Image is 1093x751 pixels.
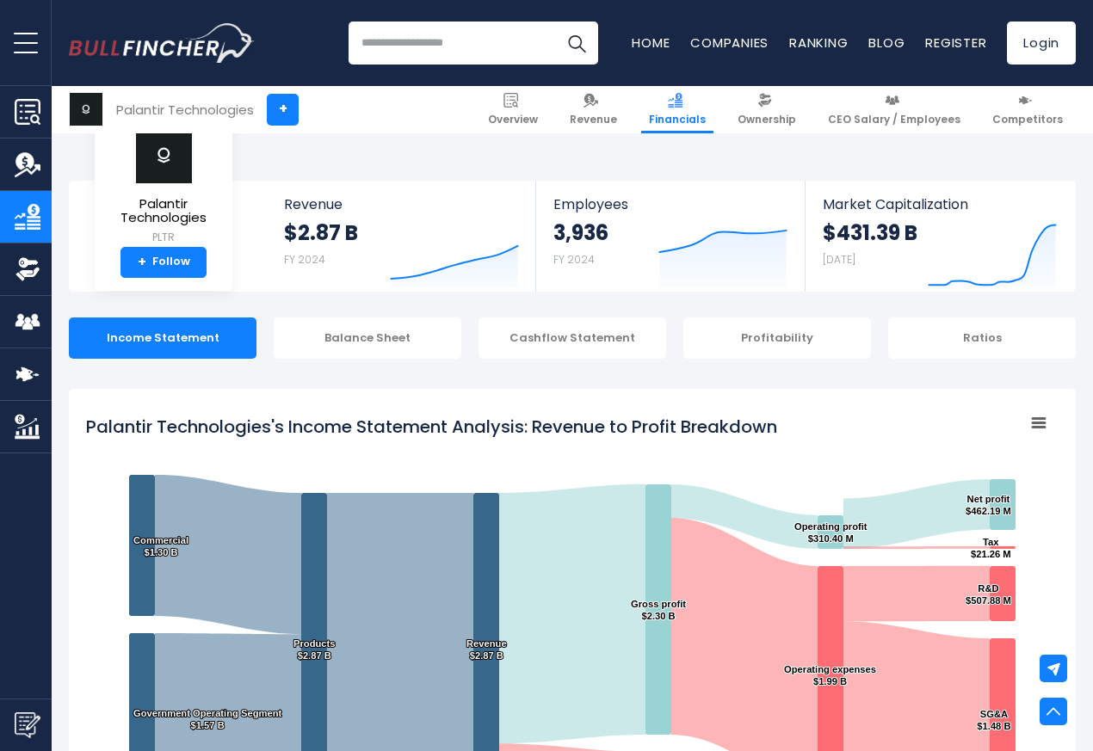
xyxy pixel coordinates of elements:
strong: $431.39 B [823,219,917,246]
a: Ownership [730,86,804,133]
text: Gross profit $2.30 B [631,599,686,621]
span: Employees [553,196,787,212]
span: Revenue [570,113,617,126]
div: Profitability [683,317,871,359]
a: Companies [690,34,769,52]
a: Revenue $2.87 B FY 2024 [267,181,536,292]
small: PLTR [108,230,219,245]
text: Products $2.87 B [293,638,336,661]
tspan: Palantir Technologies's Income Statement Analysis: Revenue to Profit Breakdown [86,415,777,439]
span: Overview [488,113,538,126]
div: Cashflow Statement [479,317,666,359]
div: Balance Sheet [274,317,461,359]
span: Revenue [284,196,519,212]
a: Financials [641,86,713,133]
img: Ownership [15,256,40,282]
a: Go to homepage [69,23,254,63]
a: Blog [868,34,905,52]
a: Revenue [562,86,625,133]
a: +Follow [120,247,207,278]
div: Palantir Technologies [116,100,254,120]
strong: + [138,255,146,270]
a: Register [925,34,986,52]
span: Palantir Technologies [108,197,219,225]
a: Home [632,34,670,52]
img: PLTR logo [70,93,102,126]
a: Login [1007,22,1076,65]
a: Market Capitalization $431.39 B [DATE] [806,181,1074,292]
text: SG&A $1.48 B [977,709,1010,731]
strong: $2.87 B [284,219,358,246]
small: [DATE] [823,252,855,267]
small: FY 2024 [553,252,595,267]
span: Competitors [992,113,1063,126]
span: Financials [649,113,706,126]
text: Net profit $462.19 M [966,494,1011,516]
text: Commercial $1.30 B [133,535,188,557]
a: CEO Salary / Employees [820,86,968,133]
text: Government Operating Segment $1.57 B [133,708,281,730]
span: Ownership [738,113,796,126]
text: Operating expenses $1.99 B [784,664,876,686]
a: Competitors [985,86,1071,133]
small: FY 2024 [284,252,325,267]
text: R&D $507.88 M [966,583,1011,606]
div: Income Statement [69,317,256,359]
span: Market Capitalization [823,196,1057,212]
a: Employees 3,936 FY 2024 [536,181,804,292]
text: Tax $21.26 M [971,537,1011,559]
text: Operating profit $310.40 M [794,521,868,544]
img: PLTR logo [133,126,194,184]
span: CEO Salary / Employees [828,113,960,126]
div: Ratios [888,317,1076,359]
strong: 3,936 [553,219,608,246]
a: + [267,94,299,126]
img: Bullfincher logo [69,23,255,63]
a: Ranking [789,34,848,52]
a: Palantir Technologies PLTR [108,126,219,247]
a: Overview [480,86,546,133]
button: Search [555,22,598,65]
text: Revenue $2.87 B [466,638,507,661]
